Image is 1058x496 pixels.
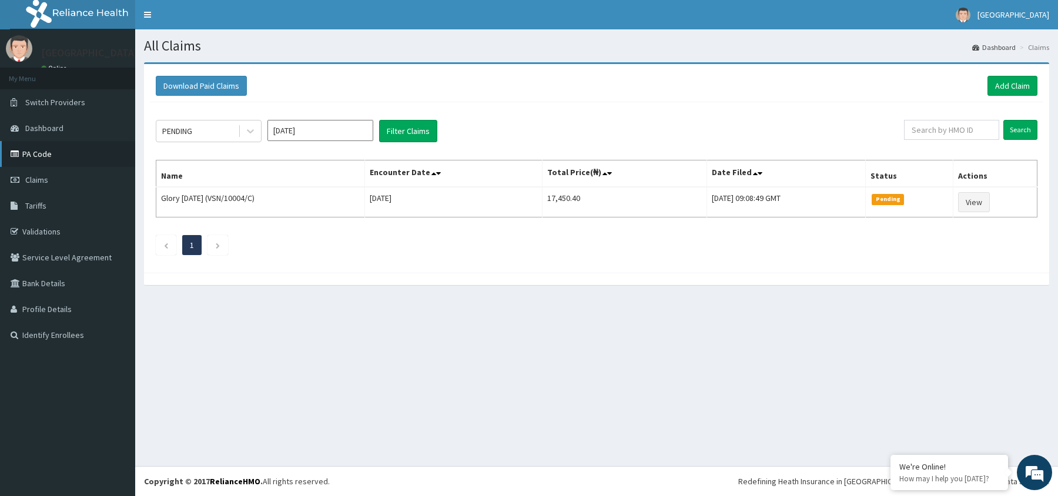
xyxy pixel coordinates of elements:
[977,9,1049,20] span: [GEOGRAPHIC_DATA]
[156,187,365,217] td: Glory [DATE] (VSN/10004/C)
[25,97,85,108] span: Switch Providers
[707,187,866,217] td: [DATE] 09:08:49 GMT
[190,240,194,250] a: Page 1 is your current page
[972,42,1016,52] a: Dashboard
[956,8,970,22] img: User Image
[215,240,220,250] a: Next page
[25,175,48,185] span: Claims
[135,466,1058,496] footer: All rights reserved.
[1017,42,1049,52] li: Claims
[904,120,999,140] input: Search by HMO ID
[738,475,1049,487] div: Redefining Heath Insurance in [GEOGRAPHIC_DATA] using Telemedicine and Data Science!
[25,123,63,133] span: Dashboard
[866,160,953,187] th: Status
[144,476,263,487] strong: Copyright © 2017 .
[25,200,46,211] span: Tariffs
[41,48,138,58] p: [GEOGRAPHIC_DATA]
[162,125,192,137] div: PENDING
[543,160,707,187] th: Total Price(₦)
[1003,120,1037,140] input: Search
[6,35,32,62] img: User Image
[156,160,365,187] th: Name
[543,187,707,217] td: 17,450.40
[210,476,260,487] a: RelianceHMO
[953,160,1037,187] th: Actions
[987,76,1037,96] a: Add Claim
[379,120,437,142] button: Filter Claims
[41,64,69,72] a: Online
[707,160,866,187] th: Date Filed
[364,187,542,217] td: [DATE]
[899,461,999,472] div: We're Online!
[156,76,247,96] button: Download Paid Claims
[958,192,990,212] a: View
[267,120,373,141] input: Select Month and Year
[872,194,904,205] span: Pending
[163,240,169,250] a: Previous page
[899,474,999,484] p: How may I help you today?
[144,38,1049,53] h1: All Claims
[364,160,542,187] th: Encounter Date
